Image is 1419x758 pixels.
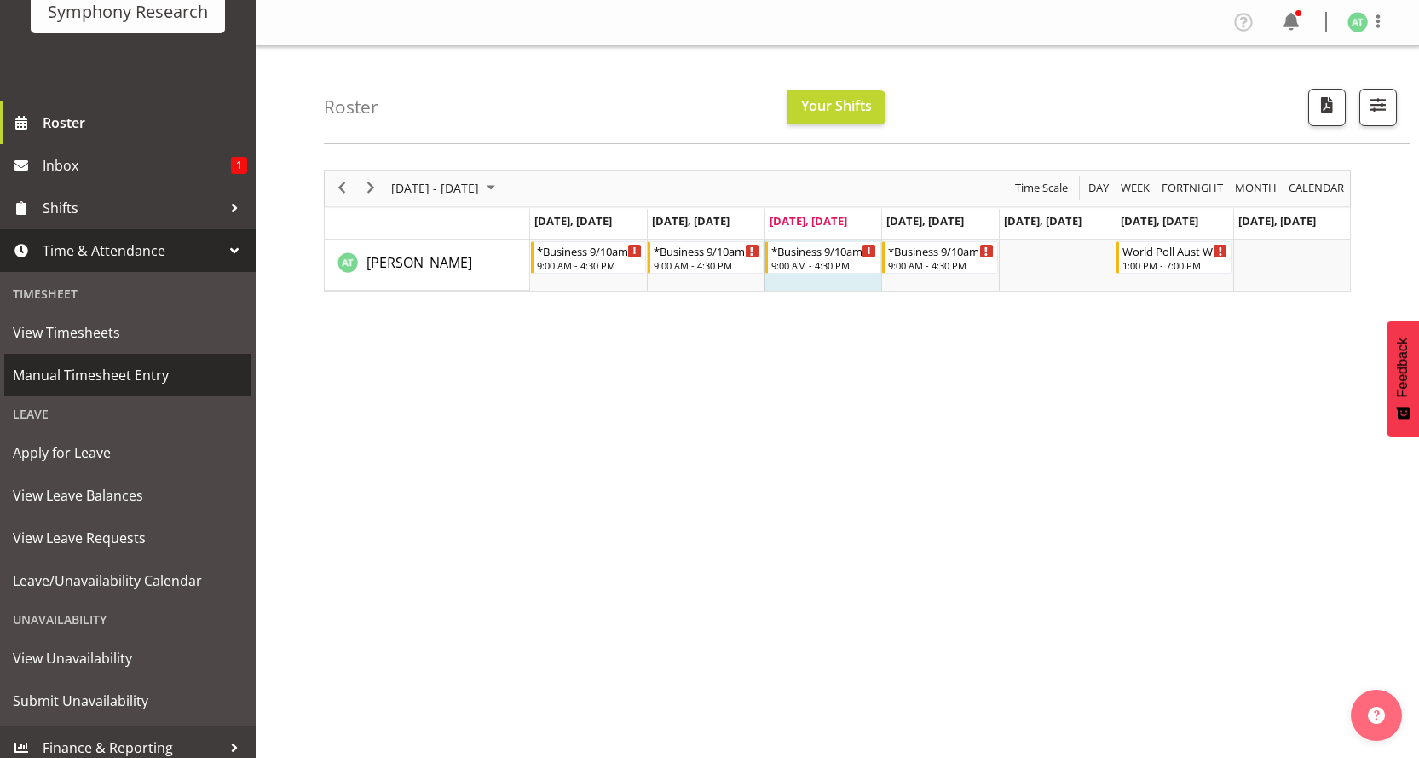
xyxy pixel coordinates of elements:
button: October 2025 [389,177,503,199]
button: Timeline Week [1118,177,1153,199]
span: View Timesheets [13,320,243,345]
button: Timeline Day [1086,177,1112,199]
span: Week [1119,177,1151,199]
button: Timeline Month [1232,177,1280,199]
div: Leave [4,396,251,431]
span: [DATE], [DATE] [1004,213,1082,229]
div: *Business 9/10am ~ 4:30pm [537,242,642,259]
span: [DATE] - [DATE] [389,177,481,199]
a: Submit Unavailability [4,680,251,722]
div: *Business 9/10am ~ 4:30pm [771,242,876,259]
div: next period [356,171,385,206]
a: View Leave Balances [4,474,251,517]
a: Manual Timesheet Entry [4,354,251,396]
span: [DATE], [DATE] [534,213,612,229]
span: 1 [231,157,247,174]
div: Angela Tunnicliffe"s event - *Business 9/10am ~ 4:30pm Begin From Monday, September 29, 2025 at 9... [531,241,646,274]
img: help-xxl-2.png [1368,707,1385,724]
button: Filter Shifts [1359,89,1397,126]
span: Time Scale [1013,177,1070,199]
span: [DATE], [DATE] [770,213,847,229]
span: Feedback [1395,338,1410,397]
span: Time & Attendance [43,238,222,263]
button: Download a PDF of the roster according to the set date range. [1308,89,1346,126]
span: Submit Unavailability [13,688,243,714]
div: Timesheet [4,276,251,311]
div: previous period [327,171,356,206]
div: Angela Tunnicliffe"s event - *Business 9/10am ~ 4:30pm Begin From Wednesday, October 1, 2025 at 9... [765,241,880,274]
span: Manual Timesheet Entry [13,362,243,388]
div: 9:00 AM - 4:30 PM [654,258,759,272]
a: Leave/Unavailability Calendar [4,559,251,602]
div: Unavailability [4,602,251,637]
span: [DATE], [DATE] [886,213,964,229]
div: World Poll Aust Wkend [1122,242,1227,259]
span: [DATE], [DATE] [652,213,730,229]
div: Timeline Week of October 1, 2025 [324,170,1351,292]
a: [PERSON_NAME] [366,252,472,273]
span: View Leave Balances [13,483,243,508]
div: 1:00 PM - 7:00 PM [1122,258,1227,272]
a: View Timesheets [4,311,251,354]
button: Fortnight [1159,177,1226,199]
div: 9:00 AM - 4:30 PM [771,258,876,272]
div: Sep 29 - Oct 05, 2025 [385,171,505,206]
span: calendar [1287,177,1346,199]
h4: Roster [324,97,378,117]
span: Month [1233,177,1278,199]
a: Apply for Leave [4,431,251,474]
div: *Business 9/10am ~ 4:30pm [888,242,993,259]
span: Fortnight [1160,177,1225,199]
button: Feedback - Show survey [1387,321,1419,437]
a: View Leave Requests [4,517,251,559]
span: [PERSON_NAME] [366,253,472,272]
span: Your Shifts [801,96,872,115]
img: angela-tunnicliffe1838.jpg [1347,12,1368,32]
button: Previous [331,177,354,199]
div: Angela Tunnicliffe"s event - *Business 9/10am ~ 4:30pm Begin From Thursday, October 2, 2025 at 9:... [882,241,997,274]
div: 9:00 AM - 4:30 PM [537,258,642,272]
button: Time Scale [1012,177,1071,199]
td: Angela Tunnicliffe resource [325,240,530,291]
span: View Unavailability [13,645,243,671]
div: Angela Tunnicliffe"s event - *Business 9/10am ~ 4:30pm Begin From Tuesday, September 30, 2025 at ... [648,241,763,274]
span: [DATE], [DATE] [1238,213,1316,229]
div: *Business 9/10am ~ 4:30pm [654,242,759,259]
span: Leave/Unavailability Calendar [13,568,243,593]
span: Apply for Leave [13,440,243,466]
span: Roster [43,110,247,136]
div: Angela Tunnicliffe"s event - World Poll Aust Wkend Begin From Saturday, October 4, 2025 at 1:00:0... [1116,241,1232,274]
button: Your Shifts [787,90,885,124]
button: Next [360,177,383,199]
table: Timeline Week of October 1, 2025 [530,240,1350,291]
span: Inbox [43,153,231,178]
button: Month [1286,177,1347,199]
div: 9:00 AM - 4:30 PM [888,258,993,272]
span: [DATE], [DATE] [1121,213,1198,229]
a: View Unavailability [4,637,251,680]
span: Day [1087,177,1110,199]
span: View Leave Requests [13,525,243,551]
span: Shifts [43,195,222,221]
